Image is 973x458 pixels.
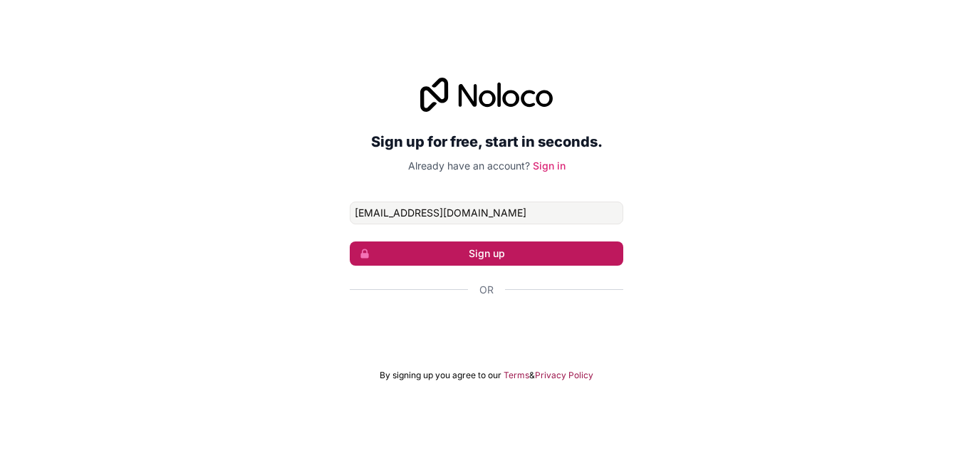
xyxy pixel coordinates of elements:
a: Sign in [533,160,566,172]
iframe: በGoogle አዝራር ይግቡ [343,313,630,344]
a: Privacy Policy [535,370,593,381]
span: Already have an account? [408,160,530,172]
a: Terms [504,370,529,381]
div: በGoogle ይግቡ። በአዲስ ትር ውስጥ ይከፍታል [350,313,623,344]
span: By signing up you agree to our [380,370,501,381]
h2: Sign up for free, start in seconds. [350,129,623,155]
span: Or [479,283,494,297]
span: & [529,370,535,381]
input: Email address [350,202,623,224]
button: Sign up [350,241,623,266]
